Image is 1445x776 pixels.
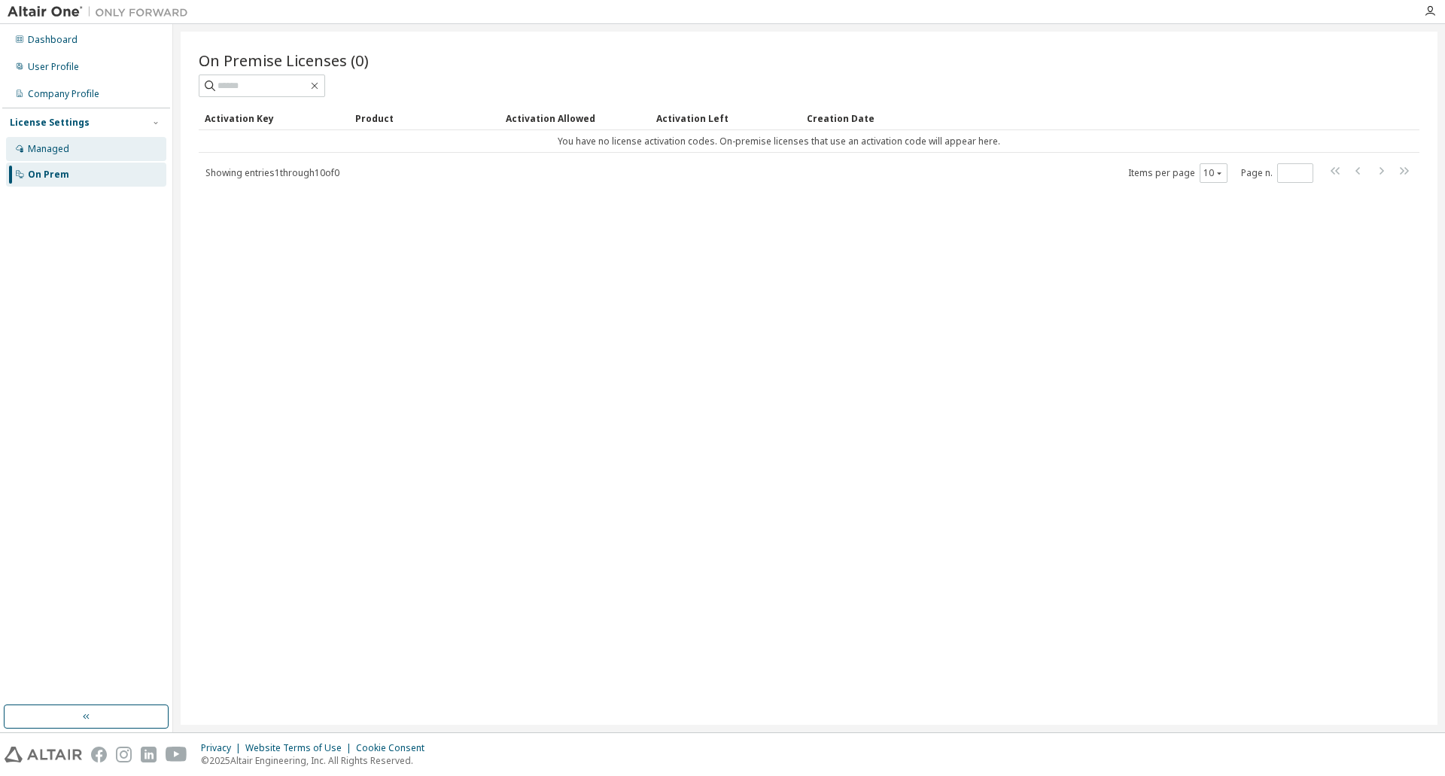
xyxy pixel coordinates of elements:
[28,34,78,46] div: Dashboard
[199,130,1359,153] td: You have no license activation codes. On-premise licenses that use an activation code will appear...
[1203,167,1224,179] button: 10
[355,106,494,130] div: Product
[205,106,343,130] div: Activation Key
[201,754,433,767] p: © 2025 Altair Engineering, Inc. All Rights Reserved.
[8,5,196,20] img: Altair One
[91,747,107,762] img: facebook.svg
[166,747,187,762] img: youtube.svg
[28,169,69,181] div: On Prem
[1241,163,1313,183] span: Page n.
[10,117,90,129] div: License Settings
[245,742,356,754] div: Website Terms of Use
[116,747,132,762] img: instagram.svg
[199,50,369,71] span: On Premise Licenses (0)
[141,747,157,762] img: linkedin.svg
[28,143,69,155] div: Managed
[656,106,795,130] div: Activation Left
[1128,163,1227,183] span: Items per page
[28,61,79,73] div: User Profile
[201,742,245,754] div: Privacy
[205,166,339,179] span: Showing entries 1 through 10 of 0
[807,106,1353,130] div: Creation Date
[28,88,99,100] div: Company Profile
[5,747,82,762] img: altair_logo.svg
[506,106,644,130] div: Activation Allowed
[356,742,433,754] div: Cookie Consent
